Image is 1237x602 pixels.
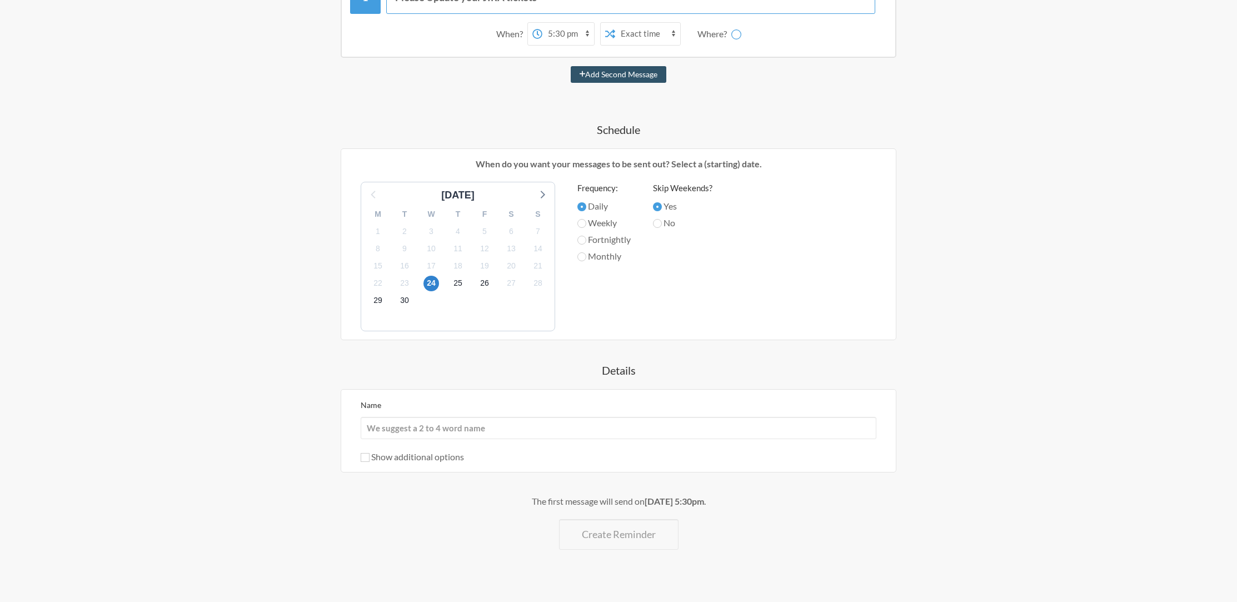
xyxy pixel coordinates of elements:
[370,223,386,239] span: Wednesday 1 October 2025
[361,453,370,462] input: Show additional options
[525,206,551,223] div: S
[645,496,704,506] strong: [DATE] 5:30pm
[397,241,412,256] span: Thursday 9 October 2025
[503,276,519,291] span: Monday 27 October 2025
[370,293,386,309] span: Wednesday 29 October 2025
[423,258,439,274] span: Friday 17 October 2025
[571,66,667,83] button: Add Second Message
[477,241,492,256] span: Sunday 12 October 2025
[471,206,498,223] div: F
[653,216,712,230] label: No
[296,122,941,137] h4: Schedule
[577,250,631,263] label: Monthly
[370,258,386,274] span: Wednesday 15 October 2025
[577,182,631,195] label: Frequency:
[365,206,391,223] div: M
[391,206,418,223] div: T
[577,233,631,246] label: Fortnightly
[370,276,386,291] span: Wednesday 22 October 2025
[477,258,492,274] span: Sunday 19 October 2025
[418,206,445,223] div: W
[350,157,887,171] p: When do you want your messages to be sent out? Select a (starting) date.
[653,219,662,228] input: No
[577,252,586,261] input: Monthly
[361,451,464,462] label: Show additional options
[477,276,492,291] span: Sunday 26 October 2025
[423,223,439,239] span: Friday 3 October 2025
[530,258,546,274] span: Tuesday 21 October 2025
[361,400,381,410] label: Name
[496,22,527,46] div: When?
[498,206,525,223] div: S
[445,206,471,223] div: T
[559,519,679,550] button: Create Reminder
[397,276,412,291] span: Thursday 23 October 2025
[397,258,412,274] span: Thursday 16 October 2025
[477,223,492,239] span: Sunday 5 October 2025
[530,223,546,239] span: Tuesday 7 October 2025
[653,182,712,195] label: Skip Weekends?
[577,219,586,228] input: Weekly
[423,241,439,256] span: Friday 10 October 2025
[503,241,519,256] span: Monday 13 October 2025
[653,200,712,213] label: Yes
[437,188,479,203] div: [DATE]
[370,241,386,256] span: Wednesday 8 October 2025
[450,223,466,239] span: Saturday 4 October 2025
[697,22,731,46] div: Where?
[397,223,412,239] span: Thursday 2 October 2025
[450,241,466,256] span: Saturday 11 October 2025
[577,236,586,245] input: Fortnightly
[577,202,586,211] input: Daily
[577,200,631,213] label: Daily
[296,495,941,508] div: The first message will send on .
[361,417,876,439] input: We suggest a 2 to 4 word name
[503,223,519,239] span: Monday 6 October 2025
[530,241,546,256] span: Tuesday 14 October 2025
[296,362,941,378] h4: Details
[530,276,546,291] span: Tuesday 28 October 2025
[450,276,466,291] span: Saturday 25 October 2025
[423,276,439,291] span: Friday 24 October 2025
[503,258,519,274] span: Monday 20 October 2025
[450,258,466,274] span: Saturday 18 October 2025
[653,202,662,211] input: Yes
[577,216,631,230] label: Weekly
[397,293,412,309] span: Thursday 30 October 2025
